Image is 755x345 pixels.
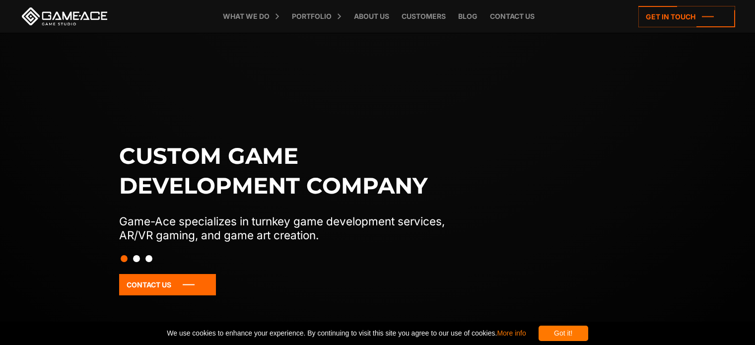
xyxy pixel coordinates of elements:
[167,326,526,341] span: We use cookies to enhance your experience. By continuing to visit this site you agree to our use ...
[133,250,140,267] button: Slide 2
[638,6,735,27] a: Get in touch
[539,326,588,341] div: Got it!
[121,250,128,267] button: Slide 1
[497,329,526,337] a: More info
[119,214,466,242] p: Game-Ace specializes in turnkey game development services, AR/VR gaming, and game art creation.
[145,250,152,267] button: Slide 3
[119,141,466,201] h1: Custom game development company
[119,274,216,295] a: Contact Us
